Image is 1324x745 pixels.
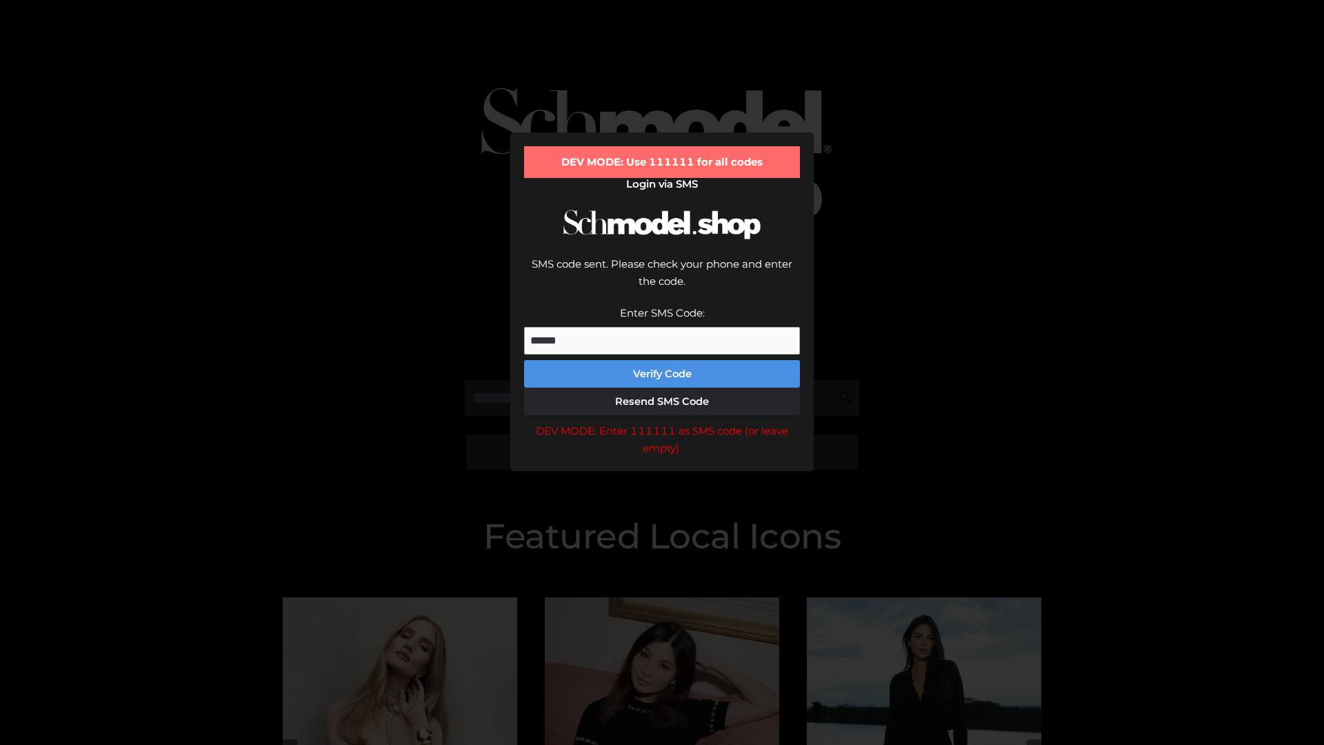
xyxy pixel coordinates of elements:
button: Resend SMS Code [524,388,800,415]
div: SMS code sent. Please check your phone and enter the code. [524,255,800,304]
div: DEV MODE: Use 111111 for all codes [524,146,800,178]
div: DEV MODE: Enter 111111 as SMS code (or leave empty). [524,422,800,457]
label: Enter SMS Code: [620,306,705,319]
img: Schmodel Logo [559,197,765,252]
button: Verify Code [524,360,800,388]
h2: Login via SMS [524,178,800,190]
